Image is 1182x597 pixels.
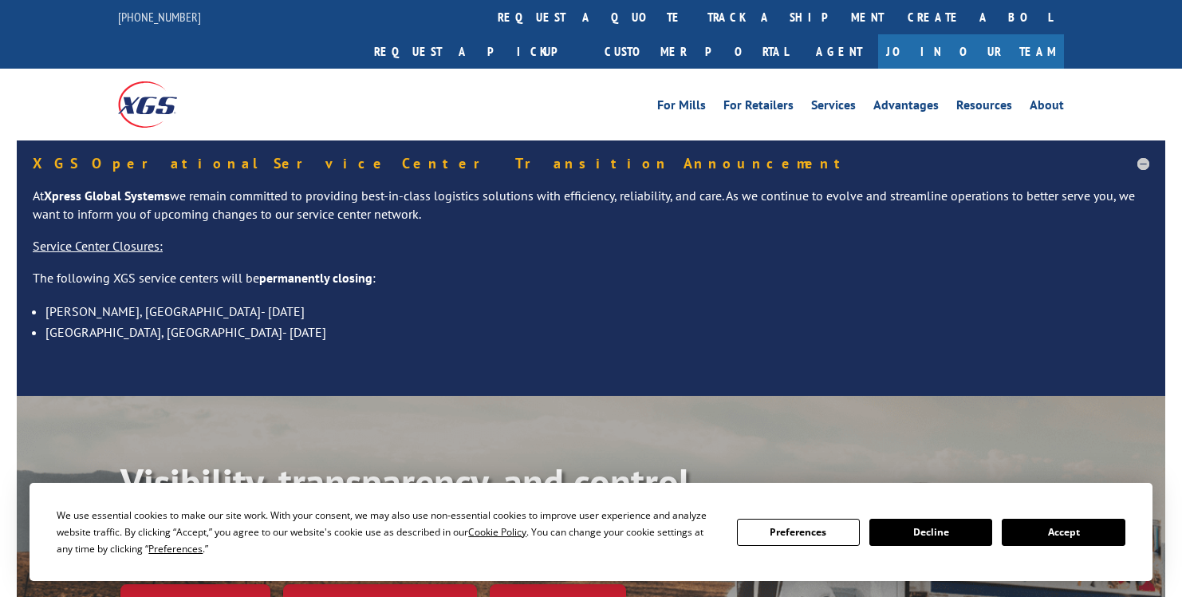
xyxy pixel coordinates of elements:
b: Visibility, transparency, and control for your entire supply chain. [120,457,690,553]
a: [PHONE_NUMBER] [118,9,201,25]
span: Cookie Policy [468,525,526,539]
a: Request a pickup [362,34,593,69]
a: Customer Portal [593,34,800,69]
div: Cookie Consent Prompt [30,483,1152,581]
li: [PERSON_NAME], [GEOGRAPHIC_DATA]- [DATE] [45,301,1149,322]
li: [GEOGRAPHIC_DATA], [GEOGRAPHIC_DATA]- [DATE] [45,322,1149,342]
strong: permanently closing [259,270,372,286]
p: At we remain committed to providing best-in-class logistics solutions with efficiency, reliabilit... [33,187,1149,238]
a: Agent [800,34,878,69]
h5: XGS Operational Service Center Transition Announcement [33,156,1149,171]
p: The following XGS service centers will be : [33,269,1149,301]
span: Preferences [148,542,203,555]
div: We use essential cookies to make our site work. With your consent, we may also use non-essential ... [57,507,717,557]
a: Services [811,99,856,117]
button: Decline [869,519,992,546]
button: Accept [1002,519,1125,546]
button: Preferences [737,519,860,546]
a: Resources [956,99,1012,117]
u: Service Center Closures: [33,238,163,254]
strong: Xpress Global Systems [44,188,170,204]
a: For Retailers [723,99,794,117]
a: Join Our Team [878,34,1064,69]
a: About [1030,99,1064,117]
a: For Mills [657,99,706,117]
a: Advantages [873,99,939,117]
